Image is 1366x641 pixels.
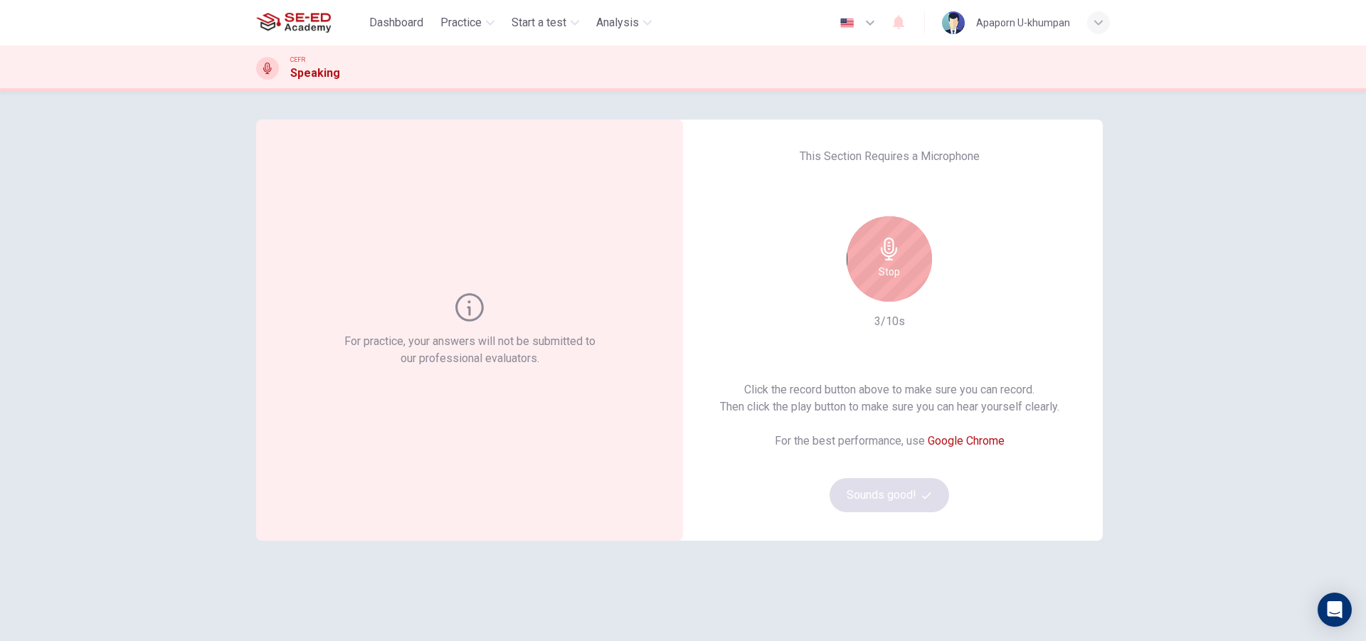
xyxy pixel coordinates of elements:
[341,333,598,367] h6: For practice, your answers will not be submitted to our professional evaluators.
[435,10,500,36] button: Practice
[591,10,657,36] button: Analysis
[874,313,905,330] h6: 3/10s
[290,55,305,65] span: CEFR
[775,433,1005,450] h6: For the best performance, use
[879,263,900,280] h6: Stop
[369,14,423,31] span: Dashboard
[928,434,1005,447] a: Google Chrome
[440,14,482,31] span: Practice
[290,65,340,82] h1: Speaking
[720,381,1059,415] h6: Click the record button above to make sure you can record. Then click the play button to make sur...
[364,10,429,36] button: Dashboard
[512,14,566,31] span: Start a test
[800,148,980,165] h6: This Section Requires a Microphone
[847,216,932,302] button: Stop
[942,11,965,34] img: Profile picture
[976,14,1070,31] div: Apaporn U-khumpan
[256,9,364,37] a: SE-ED Academy logo
[596,14,639,31] span: Analysis
[256,9,331,37] img: SE-ED Academy logo
[1318,593,1352,627] div: Open Intercom Messenger
[506,10,585,36] button: Start a test
[838,18,856,28] img: en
